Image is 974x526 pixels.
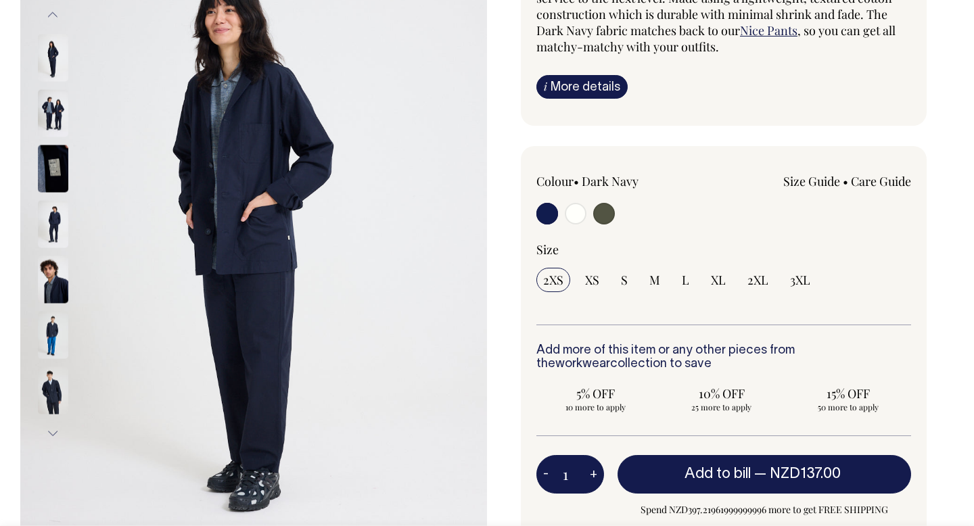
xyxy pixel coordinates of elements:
[663,381,781,416] input: 10% OFF 25 more to apply
[618,502,911,518] span: Spend NZD397.21961999999996 more to get FREE SHIPPING
[670,385,774,402] span: 10% OFF
[536,344,911,371] h6: Add more of this item or any other pieces from the collection to save
[536,75,628,99] a: iMore details
[536,381,655,416] input: 5% OFF 10 more to apply
[544,79,547,93] span: i
[685,467,751,481] span: Add to bill
[704,268,733,292] input: XL
[747,272,768,288] span: 2XL
[536,268,570,292] input: 2XS
[543,402,648,412] span: 10 more to apply
[741,268,775,292] input: 2XL
[38,367,68,414] img: dark-navy
[670,402,774,412] span: 25 more to apply
[851,173,911,189] a: Care Guide
[783,173,840,189] a: Size Guide
[643,268,667,292] input: M
[38,145,68,193] img: dark-navy
[536,241,911,258] div: Size
[555,358,610,370] a: workwear
[38,256,68,304] img: dark-navy
[843,173,848,189] span: •
[711,272,726,288] span: XL
[578,268,606,292] input: XS
[754,467,844,481] span: —
[574,173,579,189] span: •
[740,22,797,39] a: Nice Pants
[38,312,68,359] img: dark-navy
[583,461,604,488] button: +
[38,201,68,248] img: dark-navy
[795,385,900,402] span: 15% OFF
[543,272,563,288] span: 2XS
[43,419,63,449] button: Next
[682,272,689,288] span: L
[585,272,599,288] span: XS
[536,461,555,488] button: -
[675,268,696,292] input: L
[783,268,817,292] input: 3XL
[618,455,911,493] button: Add to bill —NZD137.00
[614,268,634,292] input: S
[582,173,639,189] label: Dark Navy
[789,381,907,416] input: 15% OFF 50 more to apply
[649,272,660,288] span: M
[536,173,687,189] div: Colour
[536,22,896,55] span: , so you can get all matchy-matchy with your outfits.
[543,385,648,402] span: 5% OFF
[770,467,841,481] span: NZD137.00
[790,272,810,288] span: 3XL
[38,90,68,137] img: dark-navy
[38,34,68,82] img: dark-navy
[795,402,900,412] span: 50 more to apply
[621,272,628,288] span: S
